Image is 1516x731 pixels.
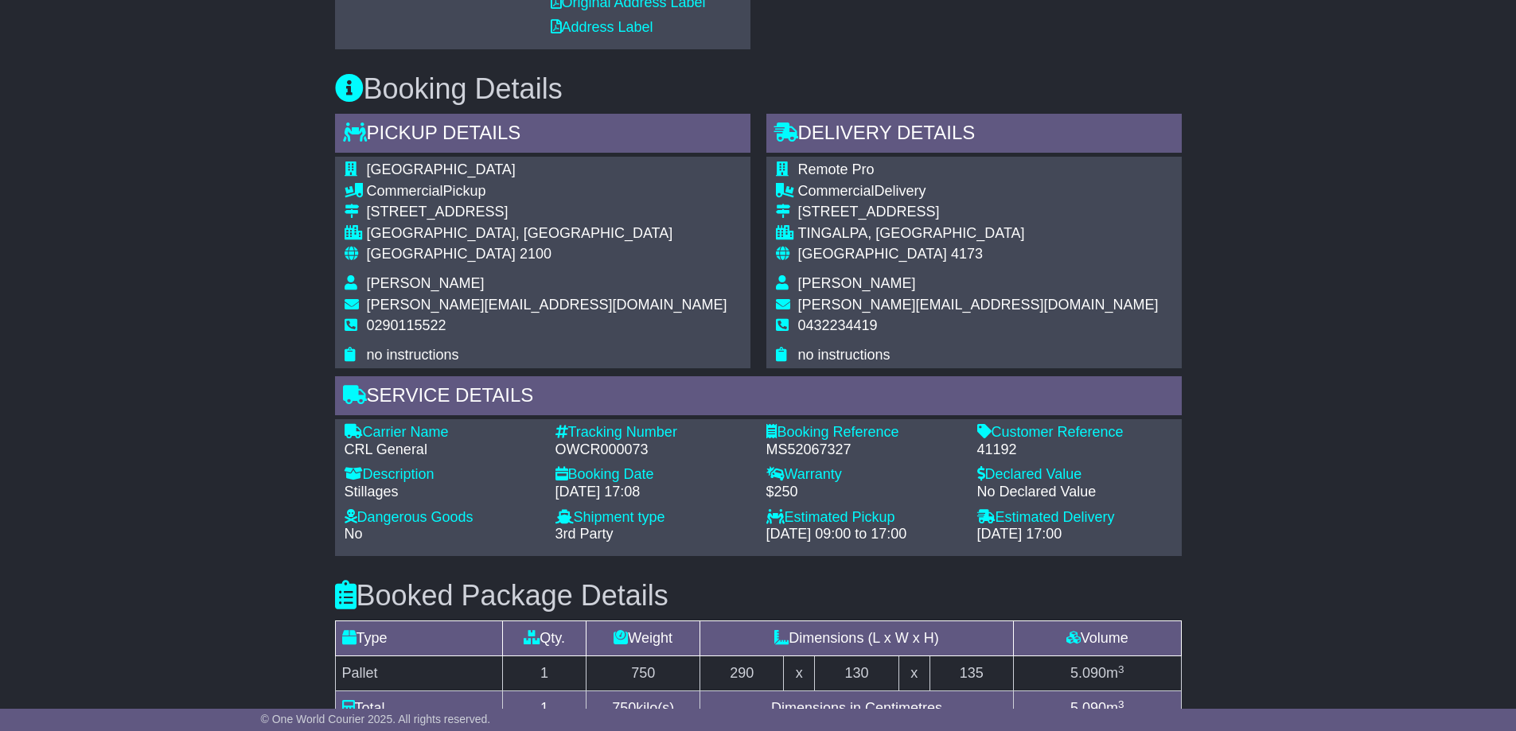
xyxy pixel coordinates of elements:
td: m [1013,691,1181,726]
td: 130 [815,656,898,691]
div: Declared Value [977,466,1172,484]
h3: Booked Package Details [335,580,1182,612]
span: [GEOGRAPHIC_DATA] [367,161,516,177]
span: [PERSON_NAME][EMAIL_ADDRESS][DOMAIN_NAME] [367,297,727,313]
div: Booking Reference [766,424,961,441]
td: 750 [587,656,700,691]
span: no instructions [798,347,891,363]
td: Total [335,691,502,726]
td: 135 [929,656,1013,691]
span: [PERSON_NAME] [367,275,485,291]
div: [DATE] 17:00 [977,526,1172,543]
span: 750 [612,700,636,716]
div: [STREET_ADDRESS] [367,204,727,221]
div: No Declared Value [977,484,1172,501]
td: Dimensions (L x W x H) [700,621,1014,656]
span: 5.090 [1070,665,1106,681]
div: Stillages [345,484,540,501]
span: no instructions [367,347,459,363]
td: 1 [502,656,586,691]
div: Shipment type [555,509,750,527]
div: Description [345,466,540,484]
td: Type [335,621,502,656]
div: MS52067327 [766,441,961,459]
h3: Booking Details [335,73,1182,105]
span: 0432234419 [798,317,878,333]
div: [DATE] 09:00 to 17:00 [766,526,961,543]
div: Delivery Details [766,114,1182,157]
td: Qty. [502,621,586,656]
td: m [1013,656,1181,691]
div: Warranty [766,466,961,484]
div: Customer Reference [977,424,1172,441]
div: Estimated Pickup [766,509,961,527]
span: [GEOGRAPHIC_DATA] [367,246,516,262]
td: 1 [502,691,586,726]
div: [STREET_ADDRESS] [798,204,1159,221]
div: $250 [766,484,961,501]
span: Commercial [367,183,443,199]
sup: 3 [1118,698,1124,710]
td: kilo(s) [587,691,700,726]
span: 4173 [951,246,983,262]
span: 5.090 [1070,700,1106,716]
td: Dimensions in Centimetres [700,691,1014,726]
div: Service Details [335,376,1182,419]
div: Carrier Name [345,424,540,441]
sup: 3 [1118,663,1124,675]
span: [PERSON_NAME][EMAIL_ADDRESS][DOMAIN_NAME] [798,297,1159,313]
div: CRL General [345,441,540,459]
div: Tracking Number [555,424,750,441]
span: 2100 [520,246,551,262]
div: Estimated Delivery [977,509,1172,527]
span: © One World Courier 2025. All rights reserved. [261,713,491,725]
td: x [898,656,929,691]
div: 41192 [977,441,1172,459]
td: x [784,656,815,691]
a: Address Label [551,19,653,35]
div: Delivery [798,183,1159,200]
td: 290 [700,656,784,691]
td: Volume [1013,621,1181,656]
span: Commercial [798,183,875,199]
span: No [345,526,363,542]
div: [GEOGRAPHIC_DATA], [GEOGRAPHIC_DATA] [367,225,727,243]
td: Weight [587,621,700,656]
span: 0290115522 [367,317,446,333]
div: Booking Date [555,466,750,484]
div: Pickup [367,183,727,200]
div: [DATE] 17:08 [555,484,750,501]
div: Pickup Details [335,114,750,157]
span: Remote Pro [798,161,875,177]
div: TINGALPA, [GEOGRAPHIC_DATA] [798,225,1159,243]
span: [GEOGRAPHIC_DATA] [798,246,947,262]
div: Dangerous Goods [345,509,540,527]
span: [PERSON_NAME] [798,275,916,291]
div: OWCR000073 [555,441,750,459]
td: Pallet [335,656,502,691]
span: 3rd Party [555,526,614,542]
